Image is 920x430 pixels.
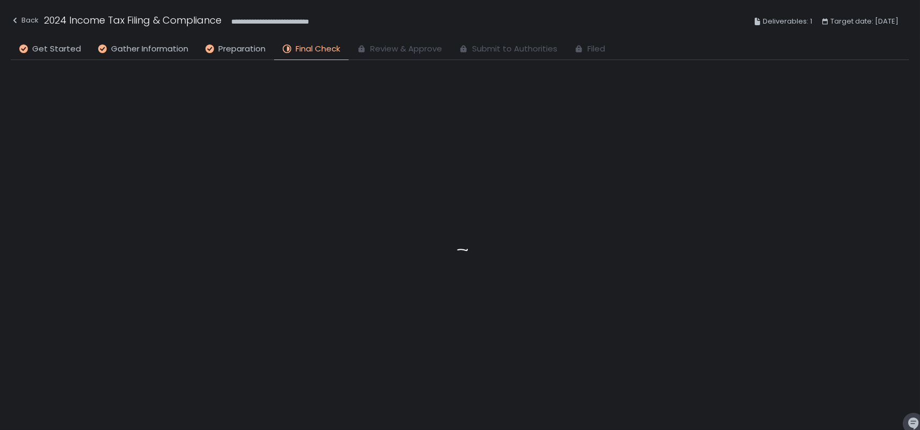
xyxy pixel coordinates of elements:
button: Back [11,13,39,31]
span: Final Check [296,43,340,55]
span: Preparation [218,43,266,55]
span: Get Started [32,43,81,55]
span: Submit to Authorities [472,43,557,55]
div: Back [11,14,39,27]
span: Filed [587,43,605,55]
span: Gather Information [111,43,188,55]
span: Review & Approve [370,43,442,55]
span: Target date: [DATE] [830,15,899,28]
span: Deliverables: 1 [763,15,812,28]
h1: 2024 Income Tax Filing & Compliance [44,13,222,27]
